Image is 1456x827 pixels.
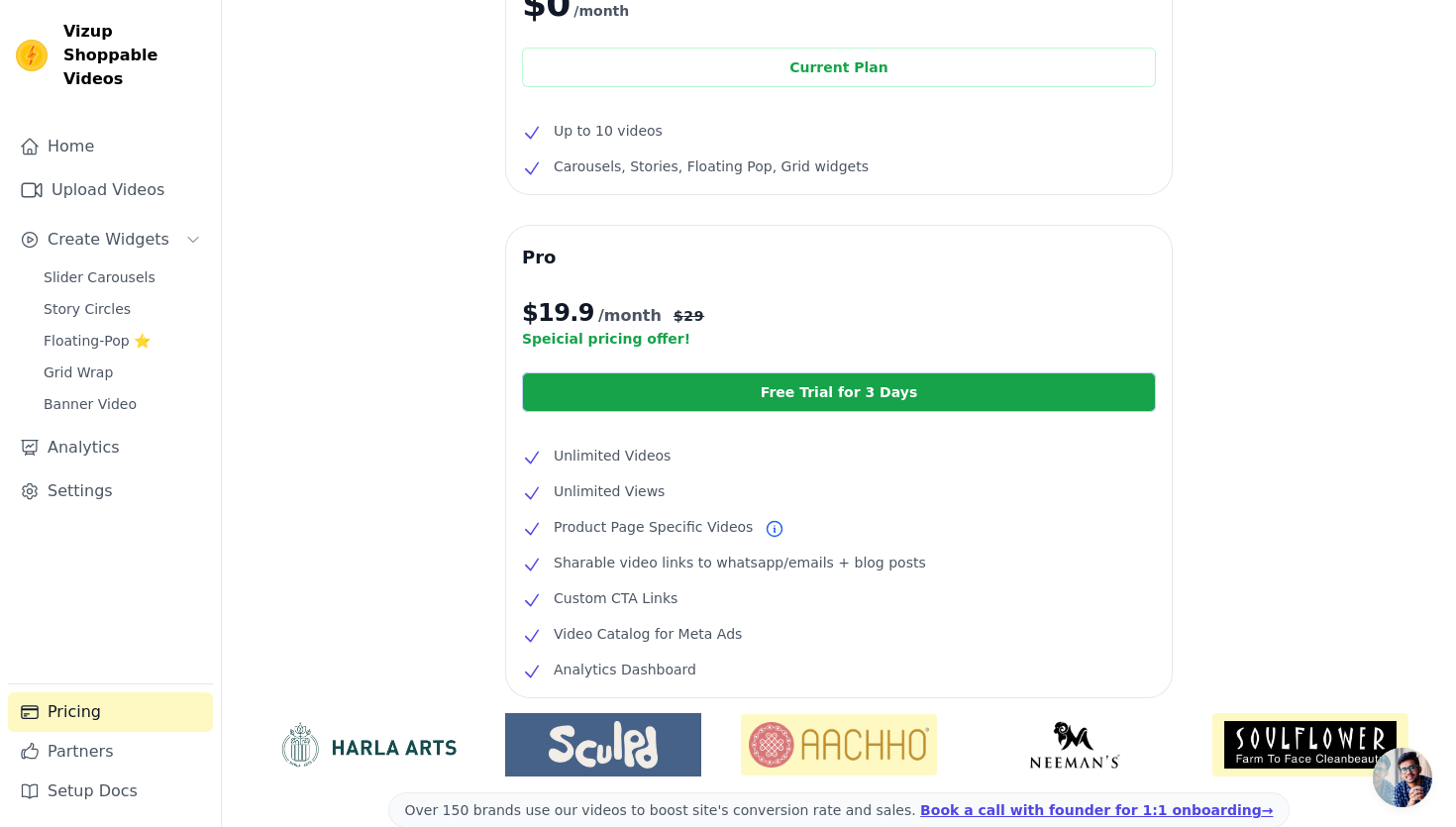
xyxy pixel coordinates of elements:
span: Unlimited Views [554,479,665,503]
a: Home [8,127,213,166]
img: Sculpd US [505,721,701,769]
span: Vizup Shoppable Videos [63,20,205,91]
span: Create Widgets [48,228,169,252]
img: Vizup [16,40,48,71]
div: Current Plan [522,48,1156,87]
img: HarlaArts [269,721,466,769]
span: Floating-Pop ⭐ [44,331,151,351]
img: Aachho [741,714,937,775]
a: Story Circles [32,295,213,323]
span: Unlimited Videos [554,444,671,467]
a: Floating-Pop ⭐ [32,327,213,355]
span: Slider Carousels [44,267,156,287]
button: Create Widgets [8,220,213,259]
a: Book a call with founder for 1:1 onboarding [920,802,1273,818]
h3: Pro [522,242,1156,273]
span: /month [598,304,662,328]
p: Speicial pricing offer! [522,329,1156,349]
span: Grid Wrap [44,362,113,382]
span: Sharable video links to whatsapp/emails + blog posts [554,551,926,574]
img: Neeman's [977,721,1173,769]
li: Custom CTA Links [522,586,1156,610]
a: Banner Video [32,390,213,418]
div: Open chat [1373,748,1432,807]
span: $ 29 [674,306,704,326]
a: Settings [8,471,213,511]
img: Soulflower [1212,713,1408,776]
span: $ 19.9 [522,297,594,329]
a: Grid Wrap [32,359,213,386]
span: Up to 10 videos [554,119,663,143]
a: Partners [8,732,213,772]
a: Free Trial for 3 Days [522,372,1156,412]
span: Analytics Dashboard [554,658,696,681]
a: Setup Docs [8,772,213,811]
span: Carousels, Stories, Floating Pop, Grid widgets [554,155,869,178]
span: Banner Video [44,394,137,414]
span: Story Circles [44,299,131,319]
a: Pricing [8,692,213,732]
a: Analytics [8,428,213,467]
a: Upload Videos [8,170,213,210]
a: Slider Carousels [32,263,213,291]
span: Product Page Specific Videos [554,515,753,539]
li: Video Catalog for Meta Ads [522,622,1156,646]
